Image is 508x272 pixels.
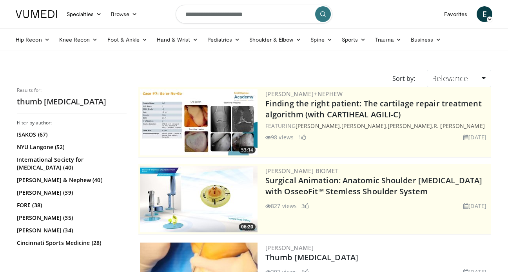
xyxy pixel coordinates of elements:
img: 2894c166-06ea-43da-b75e-3312627dae3b.300x170_q85_crop-smart_upscale.jpg [140,89,258,155]
a: [PERSON_NAME] (35) [17,214,125,222]
p: Results for: [17,87,127,93]
span: Relevance [432,73,468,84]
a: [PERSON_NAME] (39) [17,189,125,197]
a: NYU Langone (52) [17,143,125,151]
div: FEATURING , , , [265,122,490,130]
a: Thumb [MEDICAL_DATA] [265,252,358,263]
a: [PERSON_NAME] (34) [17,226,125,234]
a: Favorites [439,6,472,22]
li: 1 [298,133,306,141]
a: 06:20 [140,166,258,232]
li: 827 views [265,202,297,210]
li: 98 views [265,133,294,141]
input: Search topics, interventions [176,5,332,24]
img: VuMedi Logo [16,10,57,18]
a: [PERSON_NAME] [341,122,386,130]
a: Browse [106,6,142,22]
h2: thumb [MEDICAL_DATA] [17,97,127,107]
a: [PERSON_NAME] [388,122,432,130]
a: Finding the right patient: The cartilage repair treatment algorithm (with CARTIHEAL AGILI-C) [265,98,482,120]
a: [PERSON_NAME] [265,244,314,252]
a: ISAKOS (67) [17,131,125,139]
a: FORE (38) [17,201,125,209]
a: E [477,6,492,22]
a: Foot & Ankle [103,32,152,47]
a: International Society for [MEDICAL_DATA] (40) [17,156,125,172]
a: Spine [306,32,337,47]
a: [PERSON_NAME] [296,122,340,130]
img: 84e7f812-2061-4fff-86f6-cdff29f66ef4.300x170_q85_crop-smart_upscale.jpg [140,166,258,232]
div: Sort by: [386,70,421,87]
a: Surgical Animation: Anatomic Shoulder [MEDICAL_DATA] with OsseoFit™ Stemless Shoulder System [265,175,482,197]
li: 3 [301,202,309,210]
a: Business [406,32,446,47]
a: Trauma [370,32,406,47]
a: Knee Recon [54,32,103,47]
a: Relevance [427,70,491,87]
a: [PERSON_NAME]+Nephew [265,90,343,98]
a: [PERSON_NAME] Biomet [265,167,338,175]
a: 53:14 [140,89,258,155]
a: Hip Recon [11,32,54,47]
li: [DATE] [463,202,486,210]
a: Specialties [62,6,106,22]
li: [DATE] [463,133,486,141]
a: Shoulder & Elbow [245,32,306,47]
a: [PERSON_NAME] & Nephew (40) [17,176,125,184]
a: Sports [337,32,371,47]
a: Pediatrics [203,32,245,47]
span: 06:20 [239,223,256,230]
h3: Filter by author: [17,120,127,126]
a: Hand & Wrist [152,32,203,47]
a: R. [PERSON_NAME] [434,122,485,130]
span: 53:14 [239,146,256,153]
a: Cincinnati Sports Medicine (28) [17,239,125,247]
